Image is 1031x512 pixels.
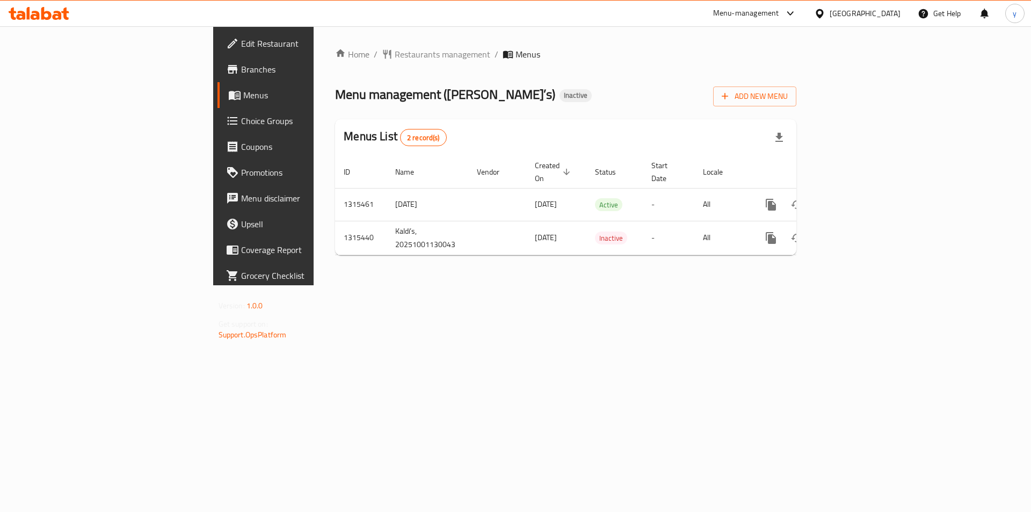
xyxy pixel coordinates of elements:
span: [DATE] [535,230,557,244]
span: Menu disclaimer [241,192,377,205]
span: Restaurants management [395,48,490,61]
span: Menu management ( [PERSON_NAME]’s ) [335,82,555,106]
span: Coupons [241,140,377,153]
span: Status [595,165,630,178]
li: / [495,48,498,61]
th: Actions [750,156,870,189]
span: Branches [241,63,377,76]
button: Change Status [784,192,810,218]
a: Edit Restaurant [217,31,386,56]
span: Created On [535,159,573,185]
td: - [643,221,694,255]
a: Promotions [217,160,386,185]
span: y [1013,8,1017,19]
div: Total records count [400,129,447,146]
span: 1.0.0 [246,299,263,313]
div: Menu-management [713,7,779,20]
td: Kaldi’s, 20251001130043 [387,221,468,255]
td: [DATE] [387,188,468,221]
a: Menu disclaimer [217,185,386,211]
td: All [694,188,750,221]
span: Get support on: [219,317,268,331]
div: [GEOGRAPHIC_DATA] [830,8,901,19]
a: Menus [217,82,386,108]
a: Coupons [217,134,386,160]
h2: Menus List [344,128,446,146]
span: Version: [219,299,245,313]
a: Choice Groups [217,108,386,134]
span: Menus [515,48,540,61]
a: Grocery Checklist [217,263,386,289]
span: Start Date [651,159,681,185]
div: Export file [766,125,792,150]
button: more [758,192,784,218]
span: Inactive [595,232,627,244]
a: Support.OpsPlatform [219,328,287,342]
span: Inactive [560,91,592,100]
span: Promotions [241,166,377,179]
button: more [758,225,784,251]
span: Locale [703,165,737,178]
div: Inactive [595,232,627,244]
span: Vendor [477,165,513,178]
div: Active [595,198,622,211]
span: Coverage Report [241,243,377,256]
td: - [643,188,694,221]
button: Change Status [784,225,810,251]
span: [DATE] [535,197,557,211]
a: Coverage Report [217,237,386,263]
span: 2 record(s) [401,133,446,143]
span: Edit Restaurant [241,37,377,50]
a: Branches [217,56,386,82]
span: Menus [243,89,377,102]
span: Grocery Checklist [241,269,377,282]
div: Inactive [560,89,592,102]
span: Upsell [241,218,377,230]
span: Add New Menu [722,90,788,103]
a: Restaurants management [382,48,490,61]
td: All [694,221,750,255]
table: enhanced table [335,156,870,255]
span: Choice Groups [241,114,377,127]
span: Active [595,199,622,211]
button: Add New Menu [713,86,796,106]
a: Upsell [217,211,386,237]
span: ID [344,165,364,178]
span: Name [395,165,428,178]
nav: breadcrumb [335,48,796,61]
